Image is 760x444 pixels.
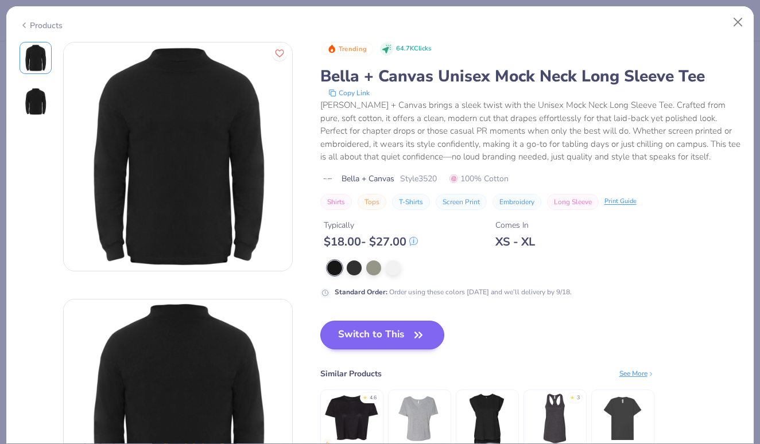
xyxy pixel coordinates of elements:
[321,42,373,57] button: Badge Button
[64,42,292,271] img: Front
[577,394,580,402] div: 3
[436,194,487,210] button: Screen Print
[320,321,445,349] button: Switch to This
[342,173,394,185] span: Bella + Canvas
[339,46,367,52] span: Trending
[320,194,352,210] button: Shirts
[22,88,49,115] img: Back
[493,194,541,210] button: Embroidery
[327,44,336,53] img: Trending sort
[727,11,749,33] button: Close
[547,194,599,210] button: Long Sleeve
[495,235,535,249] div: XS - XL
[20,20,63,32] div: Products
[324,219,418,231] div: Typically
[392,194,430,210] button: T-Shirts
[570,394,575,399] div: ★
[320,65,741,87] div: Bella + Canvas Unisex Mock Neck Long Sleeve Tee
[324,235,418,249] div: $ 18.00 - $ 27.00
[335,287,572,297] div: Order using these colors [DATE] and we’ll delivery by 9/18.
[400,173,437,185] span: Style 3520
[363,394,367,399] div: ★
[272,46,287,61] button: Like
[335,287,387,297] strong: Standard Order :
[370,394,377,402] div: 4.6
[604,197,637,207] div: Print Guide
[325,87,373,99] button: copy to clipboard
[396,44,431,54] span: 64.7K Clicks
[449,173,509,185] span: 100% Cotton
[358,194,386,210] button: Tops
[320,368,382,380] div: Similar Products
[320,99,741,163] div: [PERSON_NAME] + Canvas brings a sleek twist with the Unisex Mock Neck Long Sleeve Tee. Crafted fr...
[320,174,336,184] img: brand logo
[22,44,49,72] img: Front
[495,219,535,231] div: Comes In
[619,368,654,379] div: See More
